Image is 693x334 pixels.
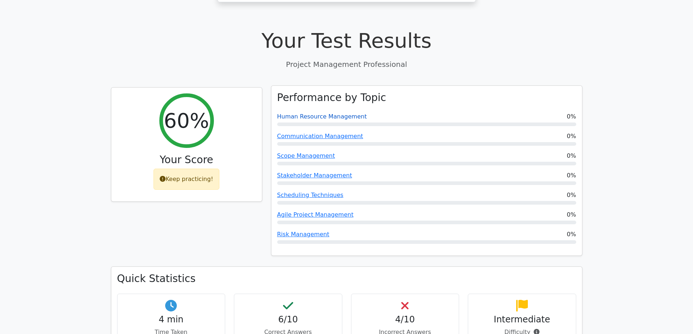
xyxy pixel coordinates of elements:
[277,211,354,218] a: Agile Project Management
[567,210,576,219] span: 0%
[277,172,352,179] a: Stakeholder Management
[567,230,576,239] span: 0%
[240,314,336,325] h4: 6/10
[111,59,582,70] p: Project Management Professional
[111,28,582,53] h1: Your Test Results
[567,171,576,180] span: 0%
[117,273,576,285] h3: Quick Statistics
[277,231,330,238] a: Risk Management
[567,152,576,160] span: 0%
[277,192,343,198] a: Scheduling Techniques
[277,92,386,104] h3: Performance by Topic
[567,132,576,141] span: 0%
[277,113,367,120] a: Human Resource Management
[567,191,576,200] span: 0%
[474,314,570,325] h4: Intermediate
[164,108,209,133] h2: 60%
[567,112,576,121] span: 0%
[123,314,219,325] h4: 4 min
[357,314,453,325] h4: 4/10
[154,169,219,190] div: Keep practicing!
[117,154,256,166] h3: Your Score
[277,152,335,159] a: Scope Management
[277,133,363,140] a: Communication Management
